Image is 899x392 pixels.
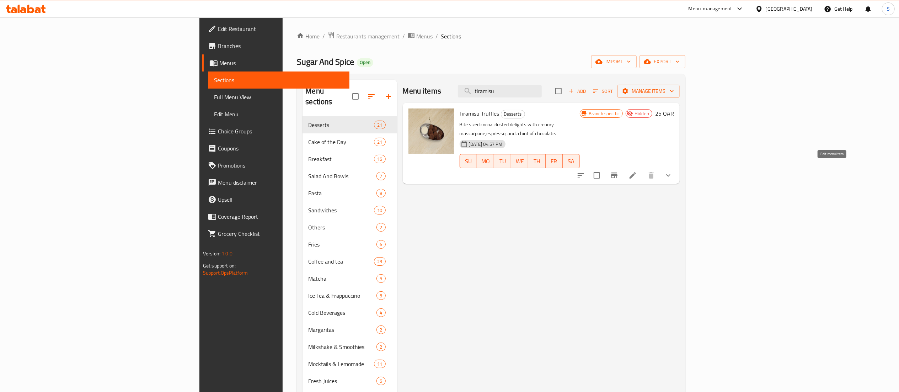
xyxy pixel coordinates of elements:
span: Menus [416,32,433,41]
button: Add [566,86,589,97]
a: Coupons [202,140,349,157]
div: Margaritas2 [303,321,397,338]
div: Desserts [308,121,374,129]
span: Cold Beverages [308,308,376,317]
div: Coffee and tea23 [303,253,397,270]
span: 10 [374,207,385,214]
span: Sandwiches [308,206,374,214]
button: Sort [592,86,615,97]
a: Menus [202,54,349,71]
a: Edit Restaurant [202,20,349,37]
div: [GEOGRAPHIC_DATA] [766,5,813,13]
div: items [376,325,385,334]
span: TH [531,156,542,166]
div: Breakfast15 [303,150,397,168]
a: Edit Menu [208,106,349,123]
h6: 25 QAR [655,108,674,118]
span: 2 [377,344,385,350]
div: items [376,274,385,283]
span: Choice Groups [218,127,344,136]
div: Open [357,58,373,67]
span: 15 [374,156,385,163]
span: Branches [218,42,344,50]
img: Tiramisu Truffles [408,108,454,154]
button: delete [643,167,660,184]
span: Sections [214,76,344,84]
span: Manage items [623,87,674,96]
div: items [376,343,385,351]
a: Full Menu View [208,89,349,106]
span: 2 [377,327,385,333]
button: import [591,55,637,68]
p: Bite sized cocoa-dusted delights with creamy mascarpone,espresso, and a hint of chocolate. [460,120,580,138]
span: Milkshake & Smoothies [308,343,376,351]
div: Salad And Bowls7 [303,168,397,185]
a: Restaurants management [328,32,400,41]
div: items [374,360,385,368]
button: TH [528,154,545,168]
span: SU [463,156,474,166]
button: FR [546,154,563,168]
div: Fresh Juices5 [303,372,397,390]
span: Sections [441,32,461,41]
div: Cake of the Day [308,138,374,146]
div: items [376,172,385,180]
div: Salad And Bowls [308,172,376,180]
span: 21 [374,122,385,128]
span: import [597,57,631,66]
span: FR [549,156,560,166]
span: Select to update [589,168,604,183]
span: Version: [203,249,220,258]
span: Grocery Checklist [218,229,344,238]
span: Full Menu View [214,93,344,101]
span: [DATE] 04:57 PM [466,141,505,148]
button: Branch-specific-item [606,167,623,184]
div: items [374,257,385,266]
span: Margaritas [308,325,376,334]
span: 1.0.0 [221,249,232,258]
svg: Show Choices [664,171,673,180]
span: TU [497,156,508,166]
button: Manage items [617,85,680,98]
span: 11 [374,361,385,367]
span: Get support on: [203,261,236,270]
a: Grocery Checklist [202,225,349,242]
button: show more [660,167,677,184]
div: Desserts21 [303,116,397,133]
div: items [376,377,385,385]
span: Ice Tea & Frappuccino [308,291,376,300]
span: export [645,57,680,66]
span: Mocktails & Lemomade [308,360,374,368]
div: items [374,121,385,129]
a: Choice Groups [202,123,349,140]
span: Coupons [218,144,344,153]
span: Upsell [218,195,344,204]
a: Upsell [202,191,349,208]
span: Restaurants management [336,32,400,41]
span: Fries [308,240,376,249]
div: Pasta8 [303,185,397,202]
span: Coffee and tea [308,257,374,266]
span: Edit Menu [214,110,344,118]
span: Breakfast [308,155,374,163]
h2: Menu items [403,86,442,96]
a: Promotions [202,157,349,174]
span: 7 [377,173,385,180]
span: 6 [377,241,385,248]
span: Promotions [218,161,344,170]
span: 5 [377,378,385,385]
button: sort-choices [572,167,589,184]
div: Sandwiches10 [303,202,397,219]
button: WE [511,154,528,168]
span: Sort items [589,86,617,97]
button: SU [460,154,477,168]
div: items [374,206,385,214]
span: Others [308,223,376,232]
button: TU [494,154,511,168]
